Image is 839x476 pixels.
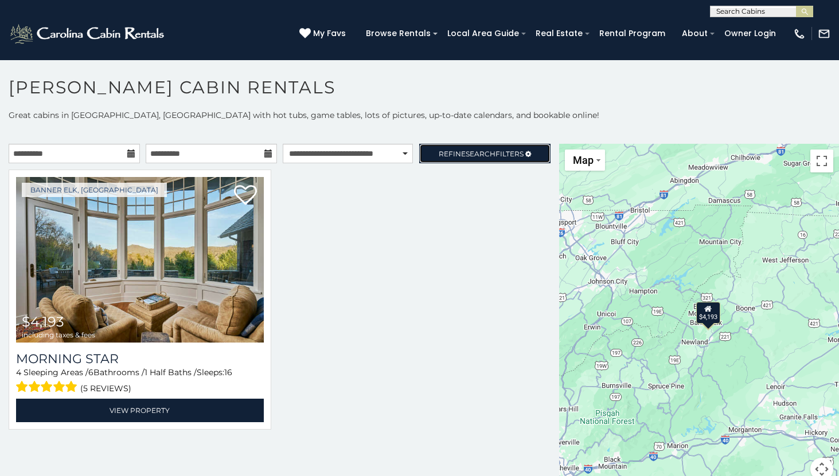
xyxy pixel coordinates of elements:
span: Search [466,150,495,158]
span: My Favs [313,27,346,40]
div: $4,193 [696,302,720,324]
img: phone-regular-white.png [793,27,806,40]
img: White-1-2.png [9,22,167,45]
a: About [676,25,713,42]
a: Rental Program [594,25,671,42]
span: (5 reviews) [80,381,131,396]
a: Banner Elk, [GEOGRAPHIC_DATA] [22,183,167,197]
span: Refine Filters [439,150,524,158]
span: 16 [224,367,232,377]
button: Toggle fullscreen view [810,150,833,172]
a: Browse Rentals [360,25,436,42]
a: Owner Login [719,25,782,42]
span: including taxes & fees [22,331,95,339]
span: 6 [88,367,93,377]
a: My Favs [299,27,349,40]
a: Real Estate [530,25,588,42]
img: mail-regular-white.png [818,27,830,40]
div: Sleeping Areas / Bathrooms / Sleeps: [16,367,264,396]
a: Morning Star [16,351,264,367]
a: Local Area Guide [442,25,525,42]
button: Change map style [565,150,605,171]
a: Add to favorites [234,184,257,208]
span: 1 Half Baths / [145,367,197,377]
a: View Property [16,399,264,422]
span: 4 [16,367,21,377]
span: Map [573,154,594,166]
img: Morning Star [16,177,264,343]
a: RefineSearchFilters [419,144,551,163]
span: $4,193 [22,313,64,330]
a: Morning Star $4,193 including taxes & fees [16,177,264,343]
